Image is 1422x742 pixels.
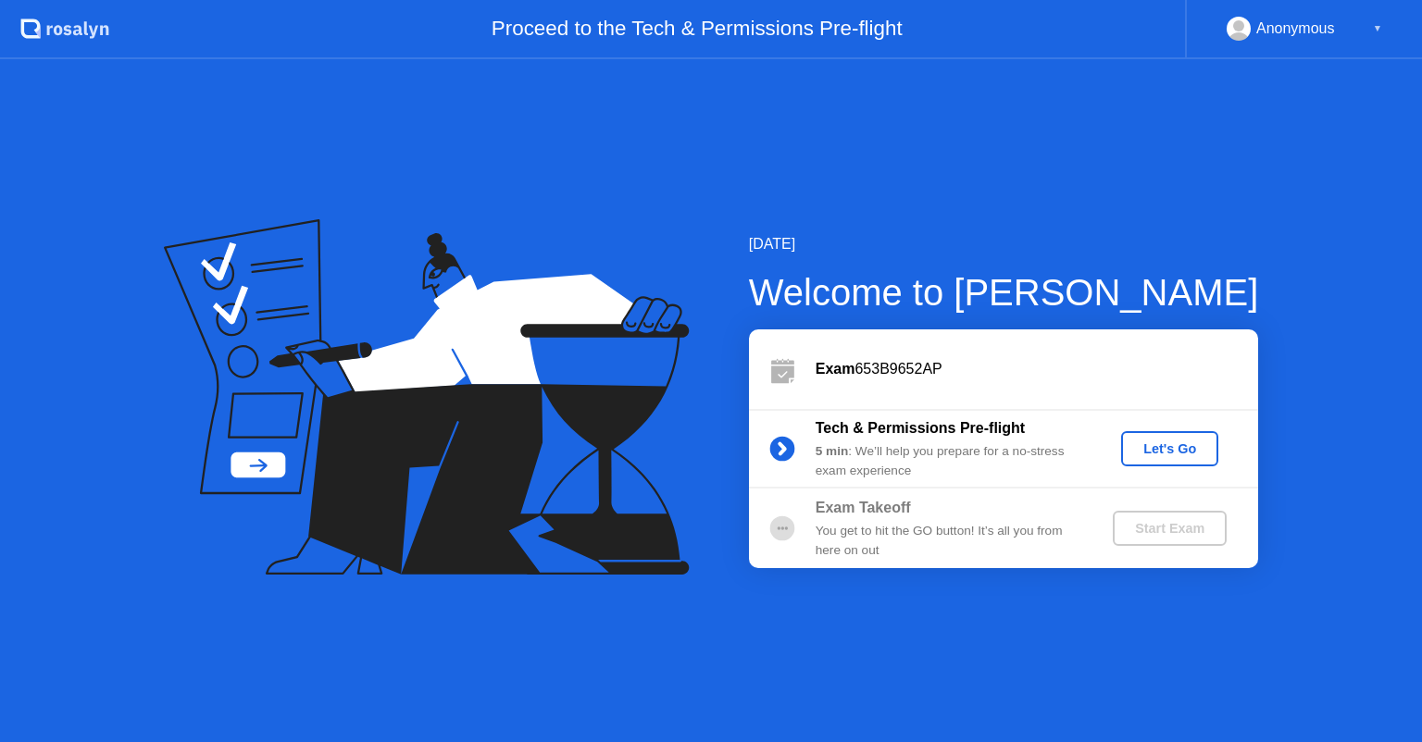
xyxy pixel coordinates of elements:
[749,233,1259,255] div: [DATE]
[816,358,1258,380] div: 653B9652AP
[816,442,1082,480] div: : We’ll help you prepare for a no-stress exam experience
[816,522,1082,560] div: You get to hit the GO button! It’s all you from here on out
[816,500,911,515] b: Exam Takeoff
[816,420,1025,436] b: Tech & Permissions Pre-flight
[1113,511,1227,546] button: Start Exam
[1121,431,1218,466] button: Let's Go
[1120,521,1219,536] div: Start Exam
[816,361,855,377] b: Exam
[816,444,849,458] b: 5 min
[749,265,1259,320] div: Welcome to [PERSON_NAME]
[1256,17,1335,41] div: Anonymous
[1129,441,1211,456] div: Let's Go
[1373,17,1382,41] div: ▼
